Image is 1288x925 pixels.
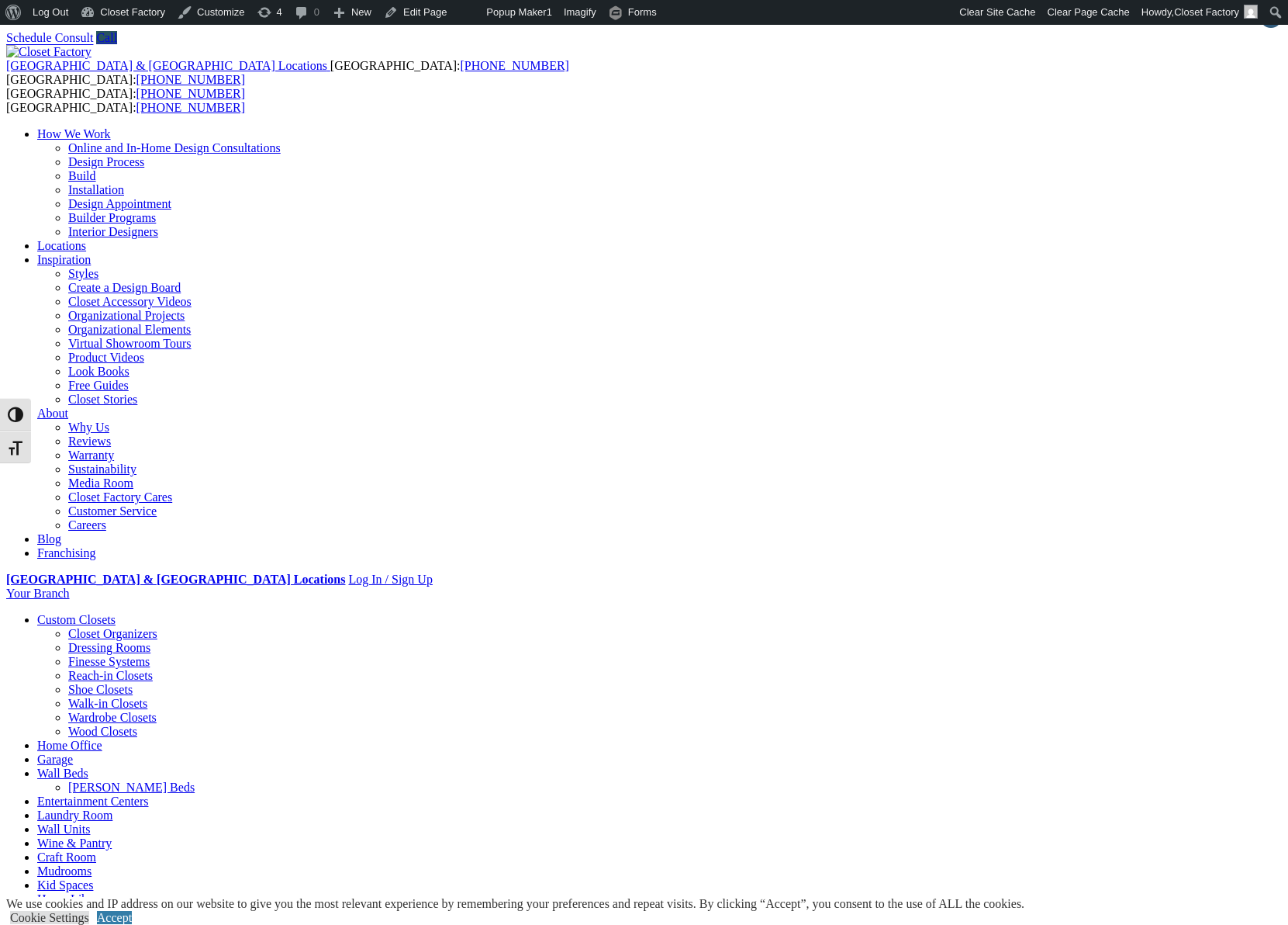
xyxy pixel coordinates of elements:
[37,767,88,780] a: Wall Beds
[68,393,137,406] a: Closet Stories
[68,351,144,364] a: Product Videos
[68,725,137,738] a: Wood Closets
[68,281,181,294] a: Create a Design Board
[10,911,89,924] a: Cookie Settings
[6,573,345,586] a: [GEOGRAPHIC_DATA] & [GEOGRAPHIC_DATA] Locations
[97,911,132,924] a: Accept
[68,683,133,696] a: Shoe Closets
[37,878,93,892] a: Kid Spaces
[68,627,157,640] a: Closet Organizers
[37,546,96,560] a: Franchising
[37,239,86,252] a: Locations
[68,711,157,724] a: Wardrobe Closets
[37,739,102,752] a: Home Office
[68,379,129,392] a: Free Guides
[68,462,136,476] a: Sustainability
[37,753,73,766] a: Garage
[37,407,68,420] a: About
[37,851,96,864] a: Craft Room
[68,197,171,210] a: Design Appointment
[68,365,129,378] a: Look Books
[68,141,281,154] a: Online and In-Home Design Consultations
[6,587,69,600] a: Your Branch
[37,823,90,836] a: Wall Units
[6,59,569,86] span: [GEOGRAPHIC_DATA]: [GEOGRAPHIC_DATA]:
[1174,6,1239,18] span: Closet Factory
[37,795,149,808] a: Entertainment Centers
[68,155,144,168] a: Design Process
[68,449,114,462] a: Warranty
[68,323,191,336] a: Organizational Elements
[6,31,93,44] a: Schedule Consult
[68,641,150,654] a: Dressing Rooms
[6,45,92,59] img: Closet Factory
[68,655,150,668] a: Finesse Systems
[6,59,330,72] a: [GEOGRAPHIC_DATA] & [GEOGRAPHIC_DATA] Locations
[460,59,568,72] a: [PHONE_NUMBER]
[68,295,192,308] a: Closet Accessory Videos
[68,421,109,434] a: Why Us
[68,337,192,350] a: Virtual Showroom Tours
[6,59,327,72] span: [GEOGRAPHIC_DATA] & [GEOGRAPHIC_DATA] Locations
[68,697,147,710] a: Walk-in Closets
[37,127,111,140] a: How We Work
[68,435,111,448] a: Reviews
[68,669,153,682] a: Reach-in Closets
[68,504,157,518] a: Customer Service
[68,267,98,280] a: Styles
[959,6,1035,18] span: Clear Site Cache
[348,573,432,586] a: Log In / Sign Up
[6,897,1024,911] div: We use cookies and IP address on our website to give you the most relevant experience by remember...
[37,892,108,906] a: Home Library
[68,225,158,238] a: Interior Designers
[136,73,245,86] a: [PHONE_NUMBER]
[547,6,552,18] span: 1
[136,87,245,100] a: [PHONE_NUMBER]
[37,864,92,878] a: Mudrooms
[68,518,106,532] a: Careers
[68,476,133,490] a: Media Room
[68,183,124,196] a: Installation
[96,31,117,44] a: Call
[68,211,156,224] a: Builder Programs
[37,613,116,626] a: Custom Closets
[37,809,112,822] a: Laundry Room
[68,781,195,794] a: [PERSON_NAME] Beds
[136,101,245,114] a: [PHONE_NUMBER]
[68,169,96,182] a: Build
[37,532,61,546] a: Blog
[6,87,245,114] span: [GEOGRAPHIC_DATA]: [GEOGRAPHIC_DATA]:
[37,253,91,266] a: Inspiration
[68,490,172,504] a: Closet Factory Cares
[37,837,112,850] a: Wine & Pantry
[1048,6,1130,18] span: Clear Page Cache
[68,309,185,322] a: Organizational Projects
